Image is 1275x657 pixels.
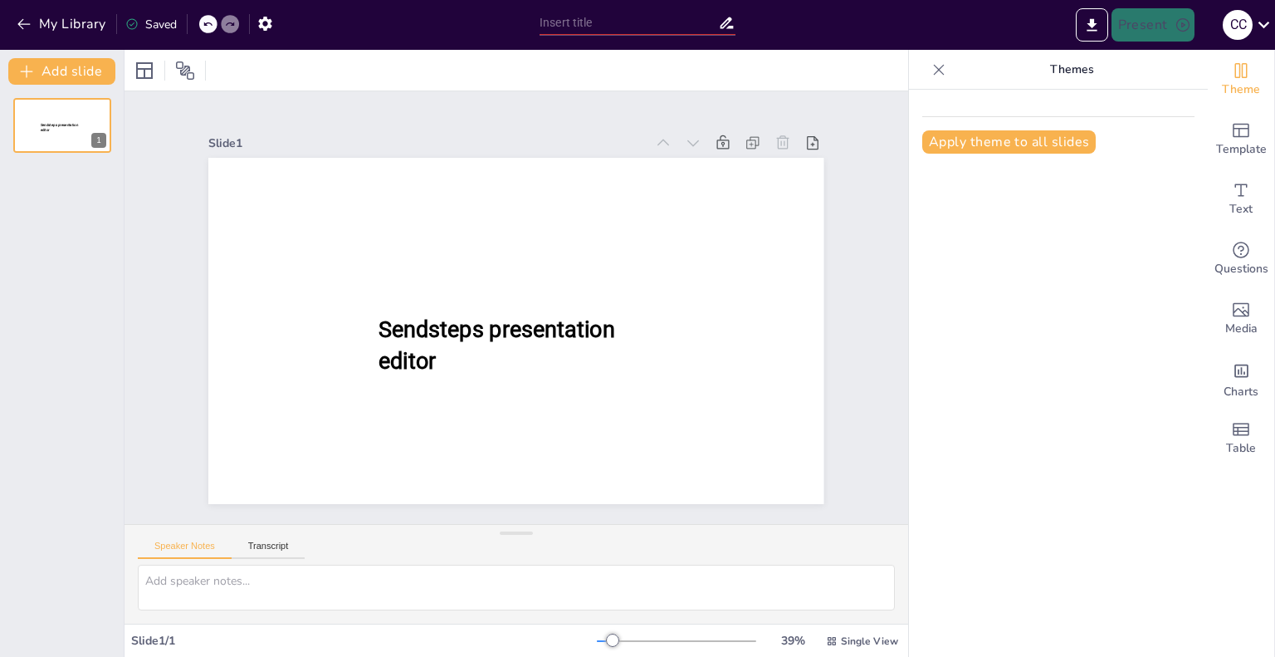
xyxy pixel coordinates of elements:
p: Themes [952,50,1191,90]
button: Apply theme to all slides [922,130,1096,154]
span: Questions [1214,260,1268,278]
button: Export to PowerPoint [1076,8,1108,42]
div: Slide 1 [208,135,644,151]
div: Add images, graphics, shapes or video [1208,289,1274,349]
span: Theme [1222,81,1260,99]
div: Add a table [1208,409,1274,468]
span: Table [1226,439,1256,458]
button: Transcript [232,541,305,559]
span: Media [1225,320,1258,338]
span: Sendsteps presentation editor [41,123,78,132]
span: Single View [841,635,898,648]
div: Saved [125,17,177,32]
div: Change the overall theme [1208,50,1274,110]
span: Sendsteps presentation editor [379,316,615,374]
div: Add charts and graphs [1208,349,1274,409]
button: My Library [12,11,113,37]
button: Add slide [8,58,115,85]
span: Charts [1224,383,1258,401]
span: Text [1229,200,1253,218]
button: Present [1111,8,1194,42]
button: Speaker Notes [138,541,232,559]
div: Add text boxes [1208,169,1274,229]
div: Slide 1 / 1 [131,633,597,649]
div: 1 [13,98,111,153]
div: 1 [91,133,106,148]
div: Add ready made slides [1208,110,1274,169]
div: Get real-time input from your audience [1208,229,1274,289]
span: Position [175,61,195,81]
div: 39 % [773,633,813,649]
input: Insert title [540,11,718,35]
button: C C [1223,8,1253,42]
div: Layout [131,57,158,84]
div: C C [1223,10,1253,40]
span: Template [1216,140,1267,159]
